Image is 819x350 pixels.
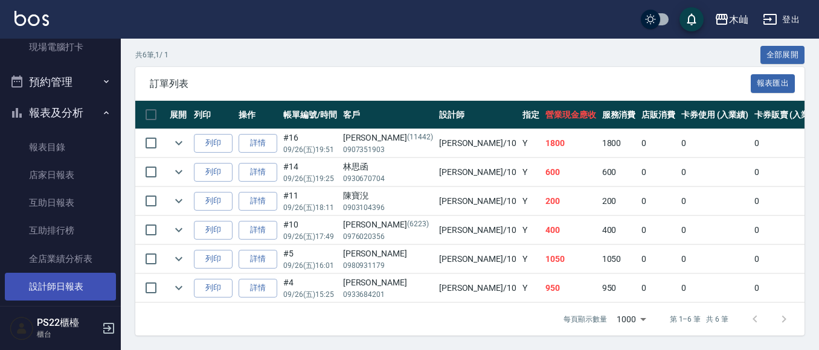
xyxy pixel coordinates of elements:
td: #11 [280,187,340,215]
td: Y [519,274,542,302]
span: 訂單列表 [150,78,751,90]
div: 1000 [612,303,650,336]
td: 1800 [599,129,639,157]
p: 0907351903 [343,144,433,155]
p: 09/26 (五) 19:25 [283,173,337,184]
td: 0 [638,129,678,157]
td: [PERSON_NAME] /10 [436,216,519,244]
td: 0 [638,274,678,302]
td: 200 [542,187,599,215]
p: 09/26 (五) 18:11 [283,202,337,213]
th: 客戶 [340,101,436,129]
td: 0 [678,158,751,186]
td: #10 [280,216,340,244]
td: 1050 [599,245,639,273]
button: expand row [170,221,188,239]
button: save [679,7,704,31]
p: 09/26 (五) 19:51 [283,144,337,155]
p: 09/26 (五) 15:25 [283,289,337,300]
td: 0 [678,129,751,157]
td: [PERSON_NAME] /10 [436,274,519,302]
button: 報表及分析 [5,97,116,129]
button: 列印 [194,163,233,182]
p: 每頁顯示數量 [564,314,607,325]
td: 0 [678,274,751,302]
a: 店家日報表 [5,161,116,189]
td: Y [519,187,542,215]
div: [PERSON_NAME] [343,132,433,144]
td: 0 [638,245,678,273]
td: 200 [599,187,639,215]
p: (6223) [407,218,429,231]
a: 詳情 [239,163,277,182]
button: expand row [170,250,188,268]
td: 0 [638,216,678,244]
button: expand row [170,163,188,181]
td: #16 [280,129,340,157]
button: 列印 [194,221,233,240]
td: #5 [280,245,340,273]
th: 帳單編號/時間 [280,101,340,129]
td: Y [519,158,542,186]
button: 列印 [194,250,233,269]
td: [PERSON_NAME] /10 [436,158,519,186]
td: Y [519,216,542,244]
p: 0976020356 [343,231,433,242]
th: 指定 [519,101,542,129]
td: 1050 [542,245,599,273]
p: 09/26 (五) 17:49 [283,231,337,242]
button: expand row [170,134,188,152]
div: 木屾 [729,12,748,27]
a: 詳情 [239,134,277,153]
th: 店販消費 [638,101,678,129]
td: 400 [599,216,639,244]
p: 0930670704 [343,173,433,184]
a: 詳情 [239,279,277,297]
div: 陳寶淣 [343,189,433,202]
p: 0980931179 [343,260,433,271]
a: 設計師日報表 [5,273,116,301]
button: 全部展開 [760,46,805,65]
td: 400 [542,216,599,244]
button: 報表匯出 [751,74,795,93]
p: 0903104396 [343,202,433,213]
a: 報表匯出 [751,77,795,89]
button: 列印 [194,134,233,153]
p: 09/26 (五) 16:01 [283,260,337,271]
th: 展開 [167,101,191,129]
div: [PERSON_NAME] [343,218,433,231]
p: (11442) [407,132,433,144]
td: 600 [542,158,599,186]
div: 林思函 [343,161,433,173]
a: 詳情 [239,250,277,269]
p: 櫃台 [37,329,98,340]
a: 現場電腦打卡 [5,33,116,61]
th: 營業現金應收 [542,101,599,129]
td: [PERSON_NAME] /10 [436,245,519,273]
h5: PS22櫃檯 [37,317,98,329]
th: 卡券使用 (入業績) [678,101,751,129]
img: Person [10,316,34,340]
a: 互助日報表 [5,189,116,217]
td: 600 [599,158,639,186]
button: expand row [170,279,188,297]
th: 服務消費 [599,101,639,129]
td: [PERSON_NAME] /10 [436,187,519,215]
p: 共 6 筆, 1 / 1 [135,49,169,60]
div: [PERSON_NAME] [343,247,433,260]
p: 0933684201 [343,289,433,300]
td: 950 [599,274,639,302]
th: 設計師 [436,101,519,129]
p: 第 1–6 筆 共 6 筆 [670,314,728,325]
td: #14 [280,158,340,186]
td: 1800 [542,129,599,157]
td: [PERSON_NAME] /10 [436,129,519,157]
button: 木屾 [710,7,753,32]
a: 詳情 [239,192,277,211]
td: 0 [638,158,678,186]
td: Y [519,245,542,273]
a: 設計師業績分析表 [5,301,116,328]
button: 登出 [758,8,805,31]
td: 0 [678,245,751,273]
a: 全店業績分析表 [5,245,116,273]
